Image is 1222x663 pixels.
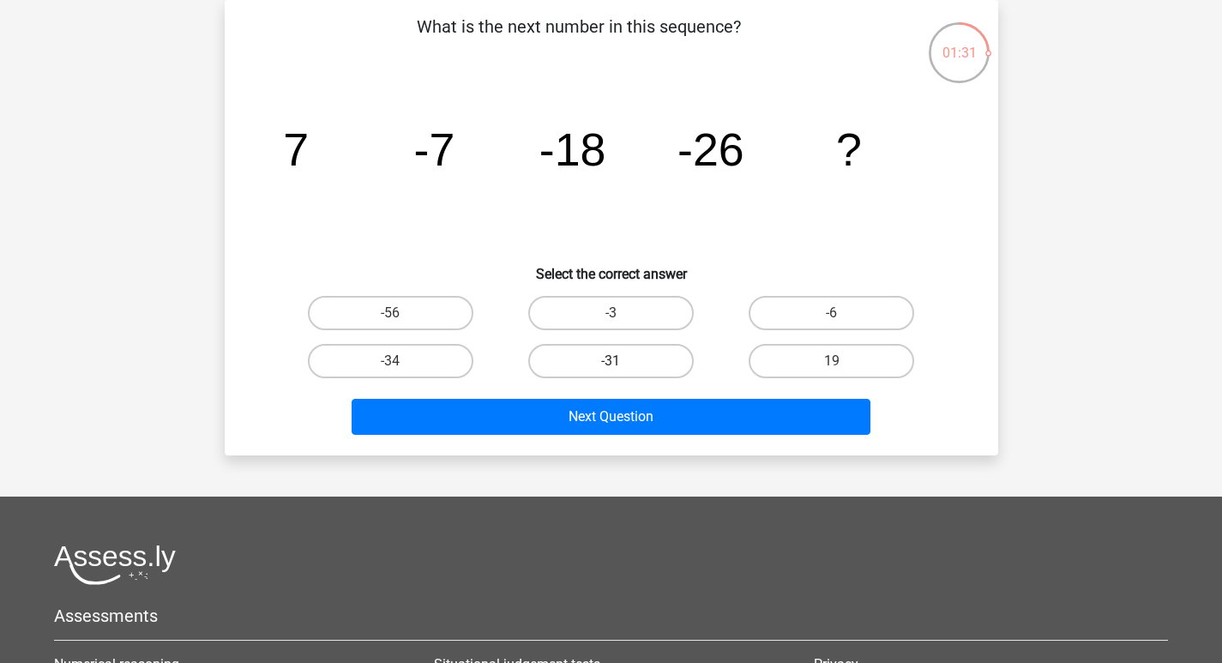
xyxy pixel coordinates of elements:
[54,545,176,585] img: Assessly logo
[539,124,605,175] tspan: -18
[413,124,454,175] tspan: -7
[308,296,473,330] label: -56
[836,124,862,175] tspan: ?
[749,344,914,378] label: 19
[528,344,694,378] label: -31
[283,124,309,175] tspan: 7
[927,21,991,63] div: 01:31
[252,14,906,65] p: What is the next number in this sequence?
[528,296,694,330] label: -3
[749,296,914,330] label: -6
[308,344,473,378] label: -34
[352,399,870,435] button: Next Question
[677,124,744,175] tspan: -26
[252,252,971,282] h6: Select the correct answer
[54,606,1168,626] h5: Assessments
